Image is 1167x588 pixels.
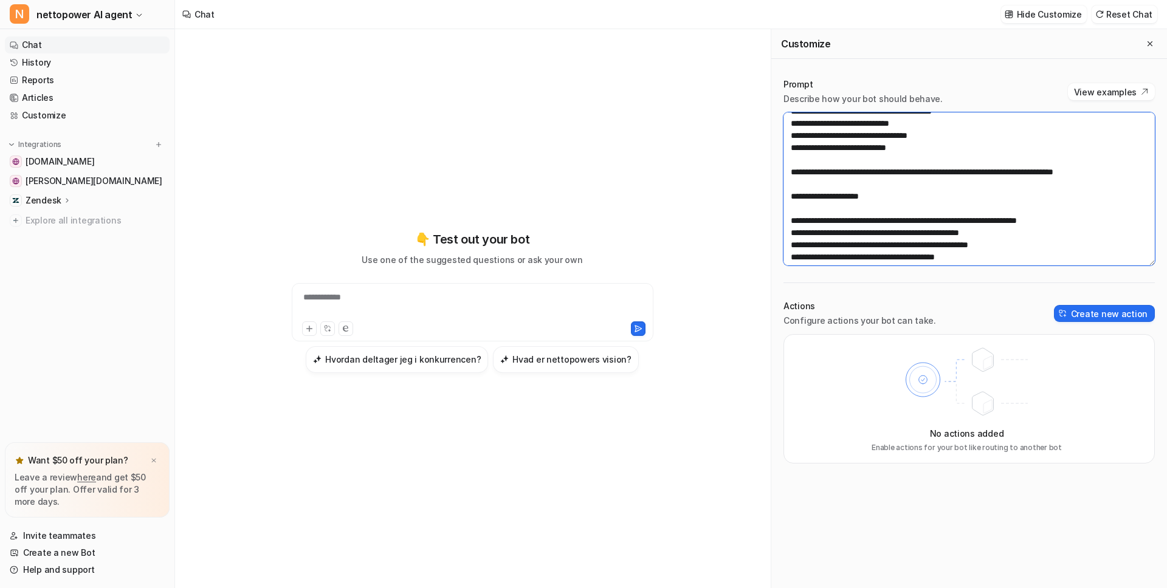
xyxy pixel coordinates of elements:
img: create-action-icon.svg [1059,309,1067,318]
img: Hvordan deltager jeg i konkurrencen? [313,355,322,364]
img: expand menu [7,140,16,149]
h3: Hvordan deltager jeg i konkurrencen? [325,353,481,366]
button: Hvordan deltager jeg i konkurrencen?Hvordan deltager jeg i konkurrencen? [306,346,488,373]
a: here [77,472,96,482]
img: kunde.nettopower.dk [12,177,19,185]
a: Invite teammates [5,527,170,544]
span: N [10,4,29,24]
img: menu_add.svg [154,140,163,149]
a: History [5,54,170,71]
img: star [15,456,24,465]
button: View examples [1068,83,1155,100]
img: www.nettopower.dk [12,158,19,165]
img: Hvad er nettopowers vision? [500,355,509,364]
button: Hide Customize [1001,5,1087,23]
a: Reports [5,72,170,89]
div: Chat [194,8,215,21]
img: x [150,457,157,465]
a: Explore all integrations [5,212,170,229]
h3: Hvad er nettopowers vision? [512,353,631,366]
p: Configure actions your bot can take. [783,315,936,327]
span: Explore all integrations [26,211,165,230]
button: Reset Chat [1092,5,1157,23]
img: explore all integrations [10,214,22,227]
a: kunde.nettopower.dk[PERSON_NAME][DOMAIN_NAME] [5,173,170,190]
p: Integrations [18,140,61,149]
span: [DOMAIN_NAME] [26,156,94,168]
p: Use one of the suggested questions or ask your own [362,253,582,266]
a: Create a new Bot [5,544,170,561]
p: Prompt [783,78,943,91]
button: Integrations [5,138,65,151]
img: customize [1005,10,1013,19]
p: Zendesk [26,194,61,207]
p: No actions added [930,427,1004,440]
button: Hvad er nettopowers vision?Hvad er nettopowers vision? [493,346,638,373]
img: reset [1095,10,1104,19]
button: Close flyout [1143,36,1157,51]
img: Zendesk [12,197,19,204]
h2: Customize [781,38,830,50]
span: nettopower AI agent [36,6,132,23]
p: Want $50 off your plan? [28,454,128,467]
a: Articles [5,89,170,106]
a: www.nettopower.dk[DOMAIN_NAME] [5,153,170,170]
a: Chat [5,36,170,53]
p: 👇 Test out your bot [415,230,529,248]
button: Create new action [1054,305,1155,322]
p: Hide Customize [1017,8,1082,21]
p: Actions [783,300,936,312]
a: Customize [5,107,170,124]
p: Enable actions for your bot like routing to another bot [872,442,1062,453]
span: [PERSON_NAME][DOMAIN_NAME] [26,175,162,187]
a: Help and support [5,561,170,578]
p: Leave a review and get $50 off your plan. Offer valid for 3 more days. [15,471,160,508]
p: Describe how your bot should behave. [783,93,943,105]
